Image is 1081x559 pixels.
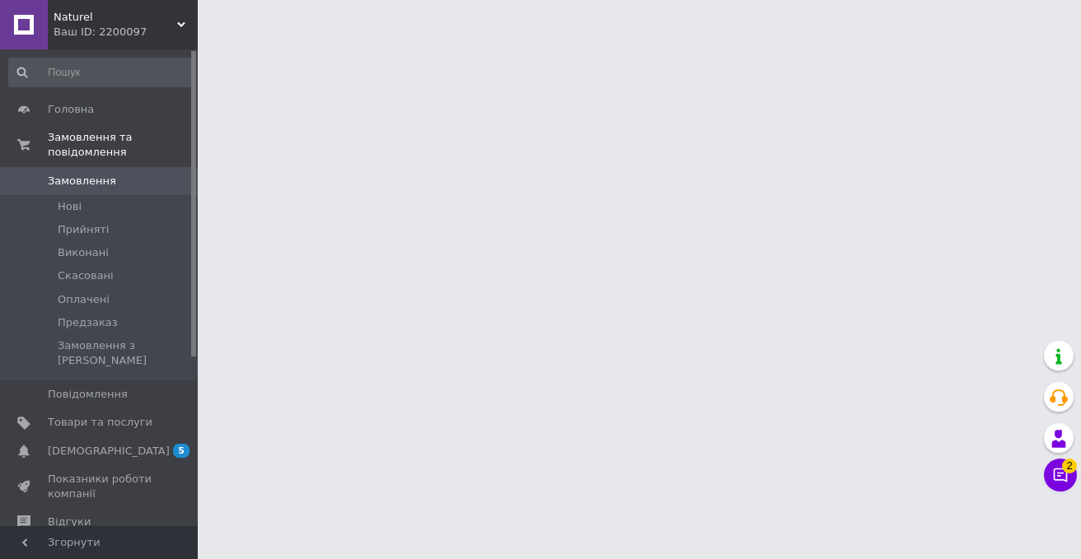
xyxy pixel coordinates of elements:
[48,515,91,529] span: Відгуки
[58,315,118,330] span: Предзаказ
[48,174,116,189] span: Замовлення
[54,10,177,25] span: Naturel
[58,222,109,237] span: Прийняті
[48,415,152,430] span: Товари та послуги
[173,444,190,458] span: 5
[58,268,114,283] span: Скасовані
[58,245,109,260] span: Виконані
[58,199,82,214] span: Нові
[48,102,94,117] span: Головна
[48,130,198,160] span: Замовлення та повідомлення
[8,58,194,87] input: Пошук
[54,25,198,40] div: Ваш ID: 2200097
[58,338,193,368] span: Замовлення з [PERSON_NAME]
[48,472,152,501] span: Показники роботи компанії
[58,292,110,307] span: Оплачені
[1044,459,1077,491] button: Чат з покупцем2
[48,444,170,459] span: [DEMOGRAPHIC_DATA]
[1062,459,1077,473] span: 2
[48,387,128,402] span: Повідомлення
